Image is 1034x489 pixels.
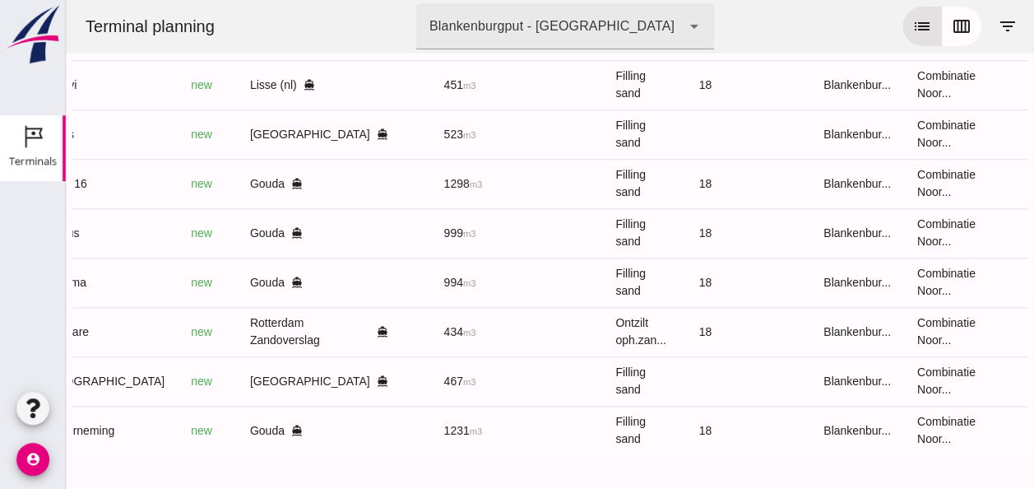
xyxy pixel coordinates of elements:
[3,4,63,65] img: logo-small.a267ee39.svg
[404,426,417,436] small: m3
[112,258,171,307] td: new
[536,258,619,307] td: Filling sand
[744,109,838,159] td: Blankenbur...
[744,258,838,307] td: Blankenbur...
[225,425,237,436] i: directions_boat
[744,60,838,109] td: Blankenbur...
[7,15,162,38] div: Terminal planning
[112,356,171,406] td: new
[364,208,455,258] td: 999
[838,356,940,406] td: Combinatie Noor...
[311,326,322,338] i: directions_boat
[838,307,940,356] td: Combinatie Noor...
[838,60,940,109] td: Combinatie Noor...
[397,130,410,140] small: m3
[225,277,237,288] i: directions_boat
[397,81,410,91] small: m3
[184,314,322,349] div: Rotterdam Zandoverslag
[838,109,940,159] td: Combinatie Noor...
[620,60,745,109] td: 18
[112,109,171,159] td: new
[364,258,455,307] td: 994
[184,175,322,193] div: Gouda
[225,227,237,239] i: directions_boat
[364,16,609,36] div: Blankenburgput - [GEOGRAPHIC_DATA]
[112,159,171,208] td: new
[536,208,619,258] td: Filling sand
[536,406,619,455] td: Filling sand
[838,159,940,208] td: Combinatie Noor...
[184,422,322,440] div: Gouda
[620,159,745,208] td: 18
[112,60,171,109] td: new
[846,16,866,36] i: list
[932,16,952,36] i: filter_list
[744,307,838,356] td: Blankenbur...
[9,156,57,166] div: Terminals
[838,406,940,455] td: Combinatie Noor...
[620,258,745,307] td: 18
[397,377,410,387] small: m3
[364,406,455,455] td: 1231
[184,373,322,390] div: [GEOGRAPHIC_DATA]
[364,109,455,159] td: 523
[838,208,940,258] td: Combinatie Noor...
[184,274,322,291] div: Gouda
[364,159,455,208] td: 1298
[184,126,322,143] div: [GEOGRAPHIC_DATA]
[364,60,455,109] td: 451
[744,208,838,258] td: Blankenbur...
[620,307,745,356] td: 18
[184,77,322,94] div: Lisse (nl)
[397,328,410,338] small: m3
[184,225,322,242] div: Gouda
[397,278,410,288] small: m3
[364,356,455,406] td: 467
[536,109,619,159] td: Filling sand
[536,60,619,109] td: Filling sand
[404,179,417,189] small: m3
[112,208,171,258] td: new
[744,406,838,455] td: Blankenbur...
[112,307,171,356] td: new
[620,406,745,455] td: 18
[238,79,249,91] i: directions_boat
[536,356,619,406] td: Filling sand
[16,443,49,476] i: account_circle
[536,159,619,208] td: Filling sand
[536,307,619,356] td: Ontzilt oph.zan...
[744,356,838,406] td: Blankenbur...
[744,159,838,208] td: Blankenbur...
[838,258,940,307] td: Combinatie Noor...
[112,406,171,455] td: new
[364,307,455,356] td: 434
[311,128,322,140] i: directions_boat
[225,178,237,189] i: directions_boat
[886,16,906,36] i: calendar_view_week
[397,229,410,239] small: m3
[620,208,745,258] td: 18
[311,375,322,387] i: directions_boat
[619,16,638,36] i: arrow_drop_down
